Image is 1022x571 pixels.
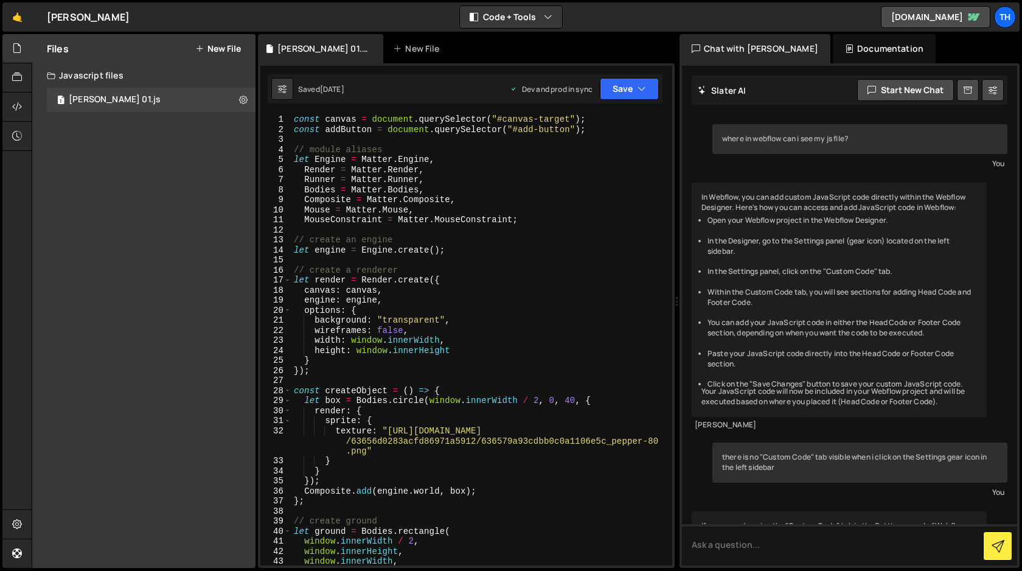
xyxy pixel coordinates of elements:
[393,43,444,55] div: New File
[260,225,291,236] div: 12
[260,456,291,466] div: 33
[707,236,977,257] li: In the Designer, go to the Settings panel (gear icon) located on the left sidebar.
[260,265,291,276] div: 16
[260,556,291,567] div: 43
[260,215,291,225] div: 11
[260,175,291,185] div: 7
[698,85,746,96] h2: Slater AI
[707,379,977,390] li: Click on the "Save Changes" button to save your custom JavaScript code.
[707,267,977,277] li: In the Settings panel, click on the "Custom Code" tab.
[707,215,977,226] li: Open your Webflow project in the Webflow Designer.
[460,6,562,28] button: Code + Tools
[57,96,64,106] span: 1
[260,145,291,155] div: 4
[260,536,291,547] div: 41
[260,426,291,457] div: 32
[260,245,291,256] div: 14
[47,42,69,55] h2: Files
[881,6,990,28] a: [DOMAIN_NAME]
[260,356,291,366] div: 25
[2,2,32,32] a: 🤙
[277,43,369,55] div: [PERSON_NAME] 01.js
[260,235,291,245] div: 13
[707,349,977,370] li: Paste your JavaScript code directly into the Head Code or Footer Code section.
[260,406,291,416] div: 30
[260,335,291,346] div: 23
[857,79,954,101] button: Start new chat
[195,44,241,54] button: New File
[47,88,255,112] div: Dawn Mjs 01.js
[260,466,291,477] div: 34
[260,275,291,285] div: 17
[510,84,593,94] div: Dev and prod in sync
[707,287,977,308] li: Within the Custom Code tab, you will see sections for adding Head Code and Footer Code.
[712,124,1007,154] div: where in webflow can i see my js file?
[320,84,344,94] div: [DATE]
[260,155,291,165] div: 5
[260,205,291,215] div: 10
[260,285,291,296] div: 18
[715,157,1004,170] div: You
[260,416,291,426] div: 31
[260,396,291,406] div: 29
[260,346,291,356] div: 24
[260,195,291,205] div: 9
[260,326,291,336] div: 22
[47,10,130,24] div: [PERSON_NAME]
[260,306,291,316] div: 20
[260,516,291,527] div: 39
[680,34,830,63] div: Chat with [PERSON_NAME]
[260,366,291,376] div: 26
[260,165,291,175] div: 6
[260,315,291,326] div: 21
[260,114,291,125] div: 1
[260,135,291,145] div: 3
[707,318,977,338] li: You can add your JavaScript code in either the Head Code or Footer Code section, depending on whe...
[260,376,291,386] div: 27
[260,506,291,517] div: 38
[712,443,1007,483] div: there is no "Custom Code" tab visible when i click on the Settings gear icon in the left sidebar
[260,476,291,486] div: 35
[260,185,291,195] div: 8
[298,84,344,94] div: Saved
[260,527,291,537] div: 40
[260,125,291,135] div: 2
[260,295,291,306] div: 19
[260,496,291,506] div: 37
[260,255,291,265] div: 15
[32,63,255,88] div: Javascript files
[260,386,291,396] div: 28
[715,486,1004,499] div: You
[994,6,1016,28] a: Th
[260,486,291,497] div: 36
[692,183,987,417] div: In Webflow, you can add custom JavaScript code directly within the Webflow Designer. Here's how y...
[600,78,659,100] button: Save
[260,547,291,557] div: 42
[69,94,161,105] div: [PERSON_NAME] 01.js
[695,420,984,430] div: [PERSON_NAME]
[833,34,936,63] div: Documentation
